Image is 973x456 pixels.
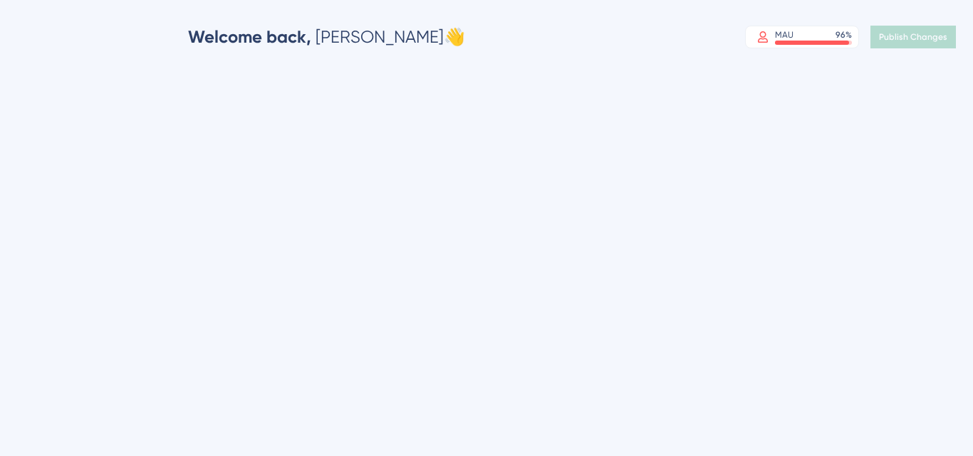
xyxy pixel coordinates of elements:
div: 96 % [836,29,852,41]
span: Welcome back, [188,26,311,47]
span: Publish Changes [879,31,947,43]
div: MAU [775,29,794,41]
button: Publish Changes [870,26,956,48]
div: [PERSON_NAME] 👋 [188,26,465,48]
